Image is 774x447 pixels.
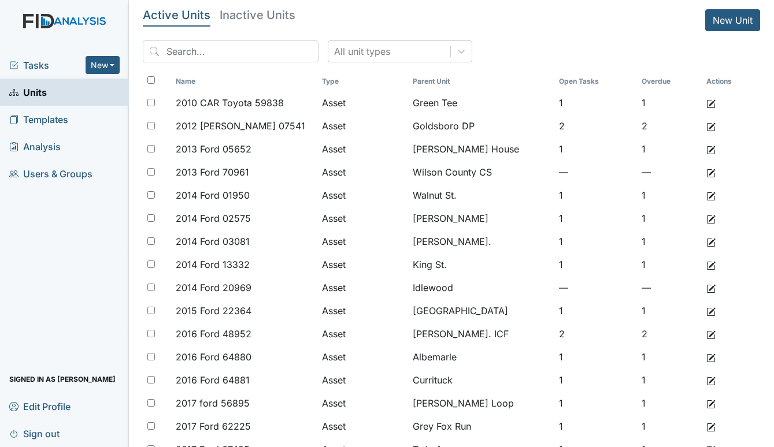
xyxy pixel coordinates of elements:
th: Toggle SortBy [637,72,701,91]
td: 1 [554,137,637,161]
td: 1 [554,299,637,322]
td: 1 [637,184,701,207]
td: [PERSON_NAME]. [408,230,554,253]
td: [GEOGRAPHIC_DATA] [408,299,554,322]
td: 2 [554,322,637,345]
td: 1 [637,368,701,392]
td: 1 [554,368,637,392]
span: Analysis [9,137,61,155]
td: Asset [317,299,408,322]
span: Sign out [9,424,60,442]
span: 2014 Ford 20969 [176,281,251,295]
td: 1 [637,415,701,438]
th: Toggle SortBy [554,72,637,91]
td: 1 [554,230,637,253]
span: Signed in as [PERSON_NAME] [9,370,116,388]
td: King St. [408,253,554,276]
td: Albemarle [408,345,554,368]
td: Asset [317,415,408,438]
td: 1 [637,91,701,114]
td: Asset [317,184,408,207]
span: 2017 ford 56895 [176,396,250,410]
div: All unit types [334,44,390,58]
a: New Unit [705,9,760,31]
h5: Active Units [143,9,210,21]
td: 1 [637,207,701,230]
td: 1 [637,345,701,368]
td: [PERSON_NAME] Loop [408,392,554,415]
td: Asset [317,276,408,299]
h5: Inactive Units [220,9,295,21]
td: 1 [637,230,701,253]
td: Asset [317,161,408,184]
td: — [637,276,701,299]
td: Asset [317,114,408,137]
span: 2014 Ford 13332 [176,258,250,271]
td: 1 [637,392,701,415]
td: — [637,161,701,184]
span: 2013 Ford 70961 [176,165,249,179]
td: 2 [637,322,701,345]
td: 2 [637,114,701,137]
td: 1 [554,91,637,114]
button: New [86,56,120,74]
td: Wilson County CS [408,161,554,184]
td: [PERSON_NAME]. ICF [408,322,554,345]
td: Asset [317,207,408,230]
td: Green Tee [408,91,554,114]
td: 1 [554,207,637,230]
td: Grey Fox Run [408,415,554,438]
td: — [554,161,637,184]
input: Toggle All Rows Selected [147,76,155,84]
a: Tasks [9,58,86,72]
td: 1 [554,392,637,415]
td: 1 [554,253,637,276]
span: Templates [9,110,68,128]
td: 1 [554,184,637,207]
span: Edit Profile [9,397,71,415]
td: Asset [317,253,408,276]
th: Toggle SortBy [171,72,317,91]
span: 2014 Ford 01950 [176,188,250,202]
td: Goldsboro DP [408,114,554,137]
span: 2012 [PERSON_NAME] 07541 [176,119,305,133]
span: Units [9,83,47,101]
td: [PERSON_NAME] [408,207,554,230]
input: Search... [143,40,319,62]
td: Asset [317,392,408,415]
span: Users & Groups [9,165,92,182]
th: Toggle SortBy [408,72,554,91]
span: 2016 Ford 64881 [176,373,250,387]
td: 1 [554,415,637,438]
td: Asset [317,368,408,392]
td: [PERSON_NAME] House [408,137,554,161]
span: 2016 Ford 48952 [176,327,251,341]
td: Walnut St. [408,184,554,207]
td: Asset [317,345,408,368]
th: Actions [702,72,760,91]
span: 2017 Ford 62225 [176,419,251,433]
td: Idlewood [408,276,554,299]
td: 1 [637,299,701,322]
span: 2014 Ford 03081 [176,234,250,248]
span: 2014 Ford 02575 [176,211,251,225]
td: — [554,276,637,299]
td: Currituck [408,368,554,392]
td: Asset [317,322,408,345]
span: 2016 Ford 64880 [176,350,251,364]
td: Asset [317,137,408,161]
th: Toggle SortBy [317,72,408,91]
span: 2010 CAR Toyota 59838 [176,96,284,110]
td: 1 [554,345,637,368]
span: 2015 Ford 22364 [176,304,251,318]
td: 2 [554,114,637,137]
td: 1 [637,253,701,276]
span: 2013 Ford 05652 [176,142,251,156]
td: Asset [317,91,408,114]
td: Asset [317,230,408,253]
td: 1 [637,137,701,161]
